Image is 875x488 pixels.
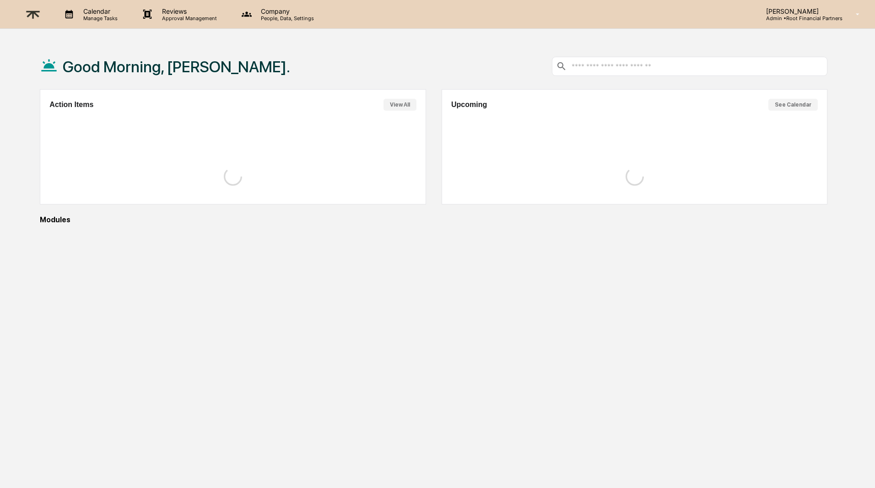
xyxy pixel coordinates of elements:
[383,99,416,111] button: View All
[254,15,319,21] p: People, Data, Settings
[768,99,818,111] button: See Calendar
[155,15,221,21] p: Approval Management
[451,101,487,109] h2: Upcoming
[76,15,122,21] p: Manage Tasks
[759,15,843,21] p: Admin • Root Financial Partners
[63,58,290,76] h1: Good Morning, [PERSON_NAME].
[76,7,122,15] p: Calendar
[155,7,221,15] p: Reviews
[22,3,44,26] img: logo
[40,215,827,224] div: Modules
[759,7,843,15] p: [PERSON_NAME]
[49,101,93,109] h2: Action Items
[254,7,319,15] p: Company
